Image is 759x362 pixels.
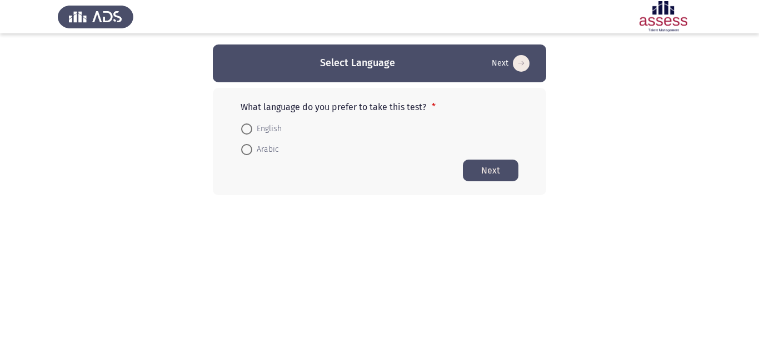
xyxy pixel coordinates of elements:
img: Assess Talent Management logo [58,1,133,32]
button: Start assessment [463,160,518,181]
button: Start assessment [488,54,533,72]
span: Arabic [252,143,279,156]
h3: Select Language [320,56,395,70]
img: Assessment logo of ASSESS Employability - EBI [626,1,701,32]
p: What language do you prefer to take this test? [241,102,518,112]
span: English [252,122,282,136]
